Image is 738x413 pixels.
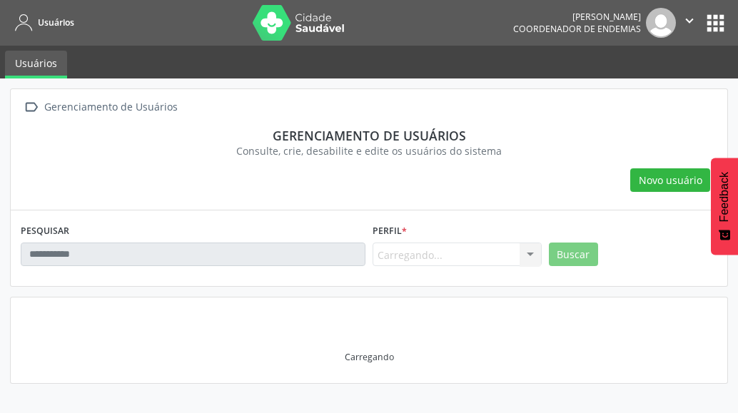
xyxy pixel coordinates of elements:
[373,220,407,243] label: Perfil
[5,51,67,78] a: Usuários
[513,23,641,35] span: Coordenador de Endemias
[703,11,728,36] button: apps
[21,220,69,243] label: PESQUISAR
[630,168,710,193] button: Novo usuário
[682,13,697,29] i: 
[676,8,703,38] button: 
[31,143,707,158] div: Consulte, crie, desabilite e edite os usuários do sistema
[549,243,598,267] button: Buscar
[345,351,394,363] div: Carregando
[718,172,731,222] span: Feedback
[646,8,676,38] img: img
[41,97,180,118] div: Gerenciamento de Usuários
[31,128,707,143] div: Gerenciamento de usuários
[21,97,41,118] i: 
[711,158,738,255] button: Feedback - Mostrar pesquisa
[10,11,74,34] a: Usuários
[639,173,702,188] span: Novo usuário
[513,11,641,23] div: [PERSON_NAME]
[21,97,180,118] a:  Gerenciamento de Usuários
[38,16,74,29] span: Usuários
